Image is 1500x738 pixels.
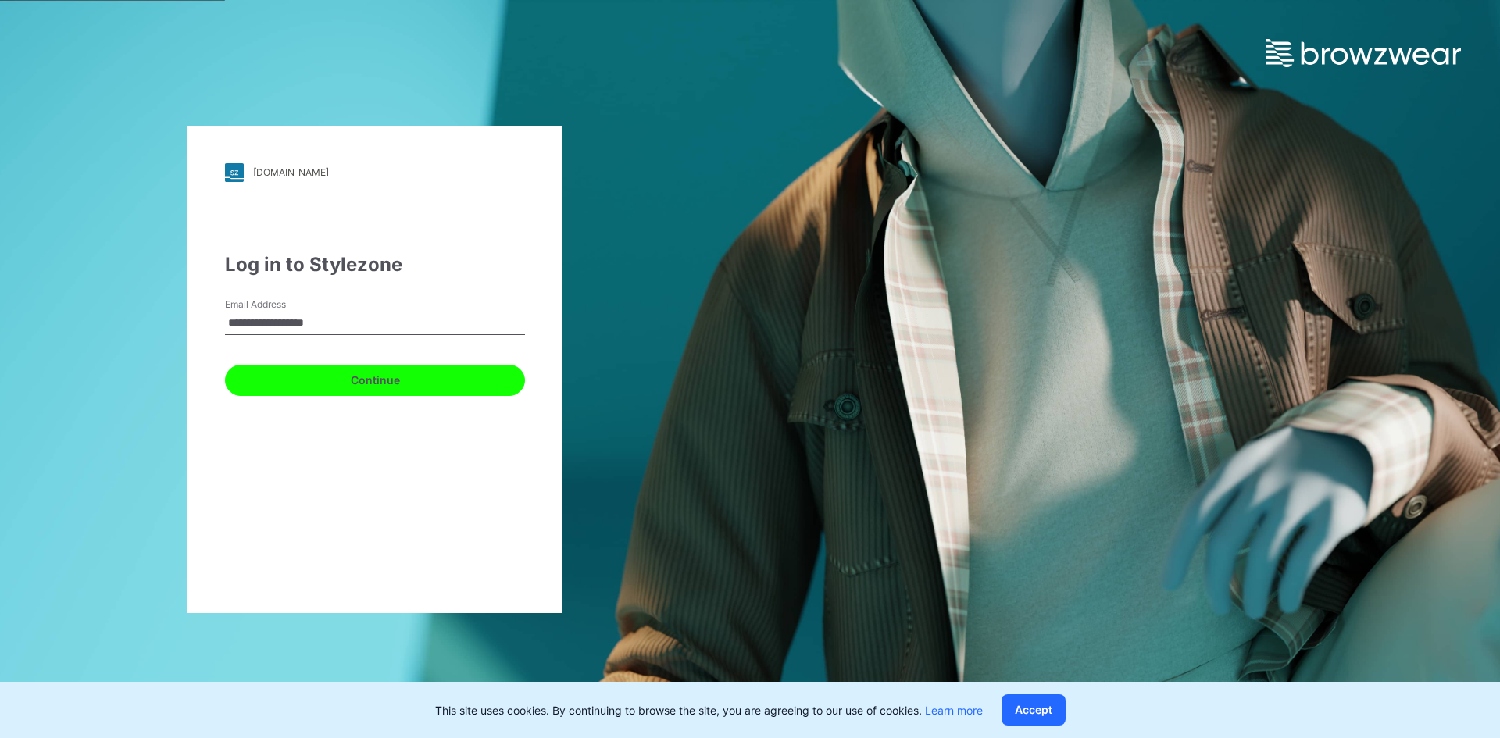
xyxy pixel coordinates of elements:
[253,166,329,178] div: [DOMAIN_NAME]
[225,298,334,312] label: Email Address
[1002,694,1066,726] button: Accept
[925,704,983,717] a: Learn more
[225,251,525,279] div: Log in to Stylezone
[1266,39,1461,67] img: browzwear-logo.e42bd6dac1945053ebaf764b6aa21510.svg
[225,163,525,182] a: [DOMAIN_NAME]
[435,702,983,718] p: This site uses cookies. By continuing to browse the site, you are agreeing to our use of cookies.
[225,163,244,182] img: stylezone-logo.562084cfcfab977791bfbf7441f1a819.svg
[225,365,525,396] button: Continue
